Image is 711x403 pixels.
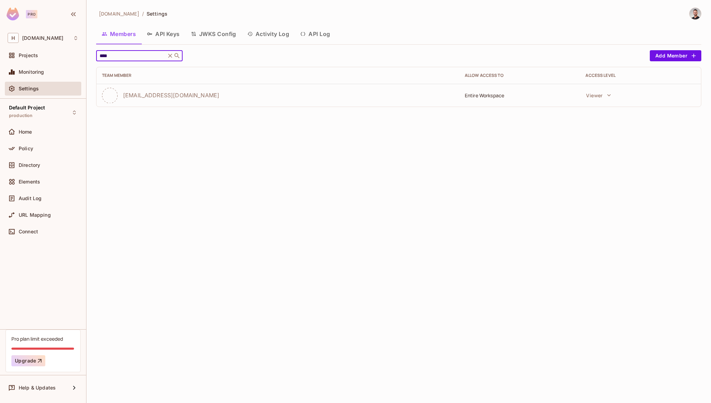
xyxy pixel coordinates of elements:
[19,212,51,218] span: URL Mapping
[295,25,335,43] button: API Log
[22,35,63,41] span: Workspace: honeycombinsurance.com
[11,355,45,366] button: Upgrade
[102,73,454,78] div: Team Member
[123,91,219,99] span: [EMAIL_ADDRESS][DOMAIN_NAME]
[465,92,575,99] div: Entire Workspace
[465,73,575,78] div: Allow Access to
[185,25,242,43] button: JWKS Config
[26,10,37,18] div: Pro
[19,196,41,201] span: Audit Log
[8,33,19,43] span: H
[147,10,167,17] span: Settings
[19,229,38,234] span: Connect
[19,162,40,168] span: Directory
[583,88,614,102] button: Viewer
[96,25,141,43] button: Members
[19,86,39,91] span: Settings
[242,25,295,43] button: Activity Log
[19,146,33,151] span: Policy
[19,53,38,58] span: Projects
[690,8,701,19] img: dor@honeycombinsurance.com
[142,10,144,17] li: /
[19,385,56,391] span: Help & Updates
[19,179,40,185] span: Elements
[9,105,45,110] span: Default Project
[650,50,701,61] button: Add Member
[9,113,33,118] span: production
[99,10,139,17] span: [DOMAIN_NAME]
[141,25,185,43] button: API Keys
[19,129,32,135] span: Home
[11,335,63,342] div: Pro plan limit exceeded
[585,73,695,78] div: Access Level
[19,69,44,75] span: Monitoring
[7,8,19,20] img: SReyMgAAAABJRU5ErkJggg==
